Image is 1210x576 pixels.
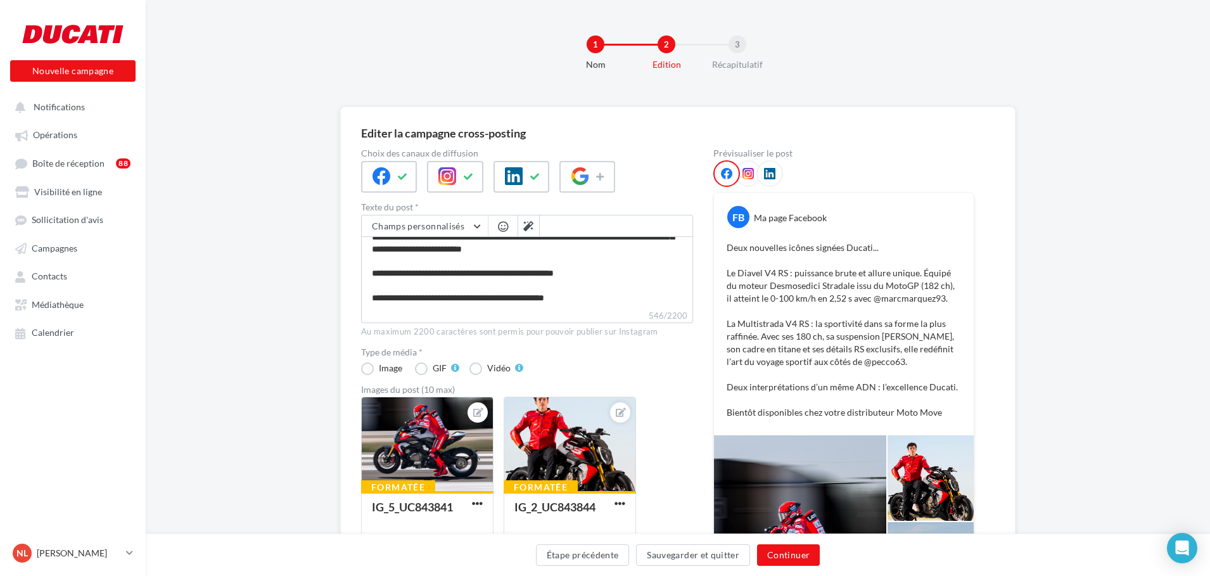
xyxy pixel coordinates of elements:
label: Type de média * [361,348,693,357]
span: Notifications [34,101,85,112]
div: Formatée [361,480,435,494]
div: Formatée [504,480,578,494]
div: Edition [626,58,707,71]
p: [PERSON_NAME] [37,547,121,560]
span: Opérations [33,130,77,141]
div: Au maximum 2200 caractères sont permis pour pouvoir publier sur Instagram [361,326,693,338]
label: Texte du post * [361,203,693,212]
div: Vidéo [487,364,511,373]
div: Prévisualiser le post [713,149,974,158]
div: IG_5_UC843841 [372,500,453,514]
span: Visibilité en ligne [34,186,102,197]
a: Contacts [8,264,138,287]
span: Médiathèque [32,299,84,310]
span: NL [16,547,28,560]
a: Visibilité en ligne [8,180,138,203]
button: Sauvegarder et quitter [636,544,750,566]
button: Notifications [8,95,133,118]
span: Sollicitation d'avis [32,215,103,226]
button: Champs personnalisés [362,215,488,237]
button: Continuer [757,544,820,566]
button: Nouvelle campagne [10,60,136,82]
div: 3 [729,35,746,53]
div: IG_2_UC843844 [514,500,595,514]
a: Calendrier [8,321,138,343]
div: 88 [116,158,131,169]
button: Étape précédente [536,544,630,566]
div: Ma page Facebook [754,212,827,224]
div: Nom [555,58,636,71]
a: Sollicitation d'avis [8,208,138,231]
div: Editer la campagne cross-posting [361,127,526,139]
div: Open Intercom Messenger [1167,533,1197,563]
div: 2 [658,35,675,53]
a: Opérations [8,123,138,146]
div: Images du post (10 max) [361,385,693,394]
span: Champs personnalisés [372,221,464,231]
div: FB [727,206,749,228]
a: NL [PERSON_NAME] [10,541,136,565]
div: 1 [587,35,604,53]
span: Calendrier [32,328,74,338]
span: Campagnes [32,243,77,253]
label: Choix des canaux de diffusion [361,149,693,158]
div: Récapitulatif [697,58,778,71]
a: Médiathèque [8,293,138,316]
span: Contacts [32,271,67,282]
div: Image [379,364,402,373]
label: 546/2200 [361,309,693,323]
a: Boîte de réception88 [8,151,138,175]
p: Deux nouvelles icônes signées Ducati... Le Diavel V4 RS : puissance brute et allure unique. Équip... [727,241,961,419]
span: Boîte de réception [32,158,105,169]
div: GIF [433,364,447,373]
a: Campagnes [8,236,138,259]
